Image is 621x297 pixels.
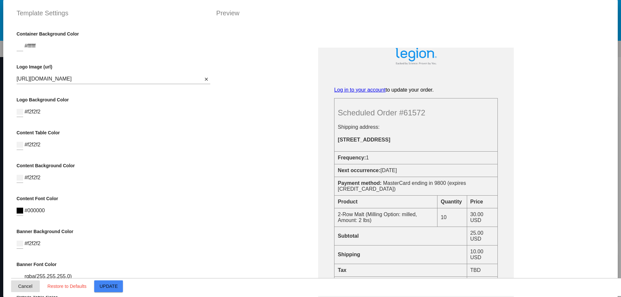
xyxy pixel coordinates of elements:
[48,284,87,289] span: Restore to Defaults
[211,8,610,18] div: Preview
[100,284,118,289] span: Update
[42,280,92,292] button: Restore to Defaults
[94,280,123,292] button: Update
[11,280,40,292] button: Close dialog
[11,8,211,18] div: Template Settings
[18,284,33,289] span: Cancel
